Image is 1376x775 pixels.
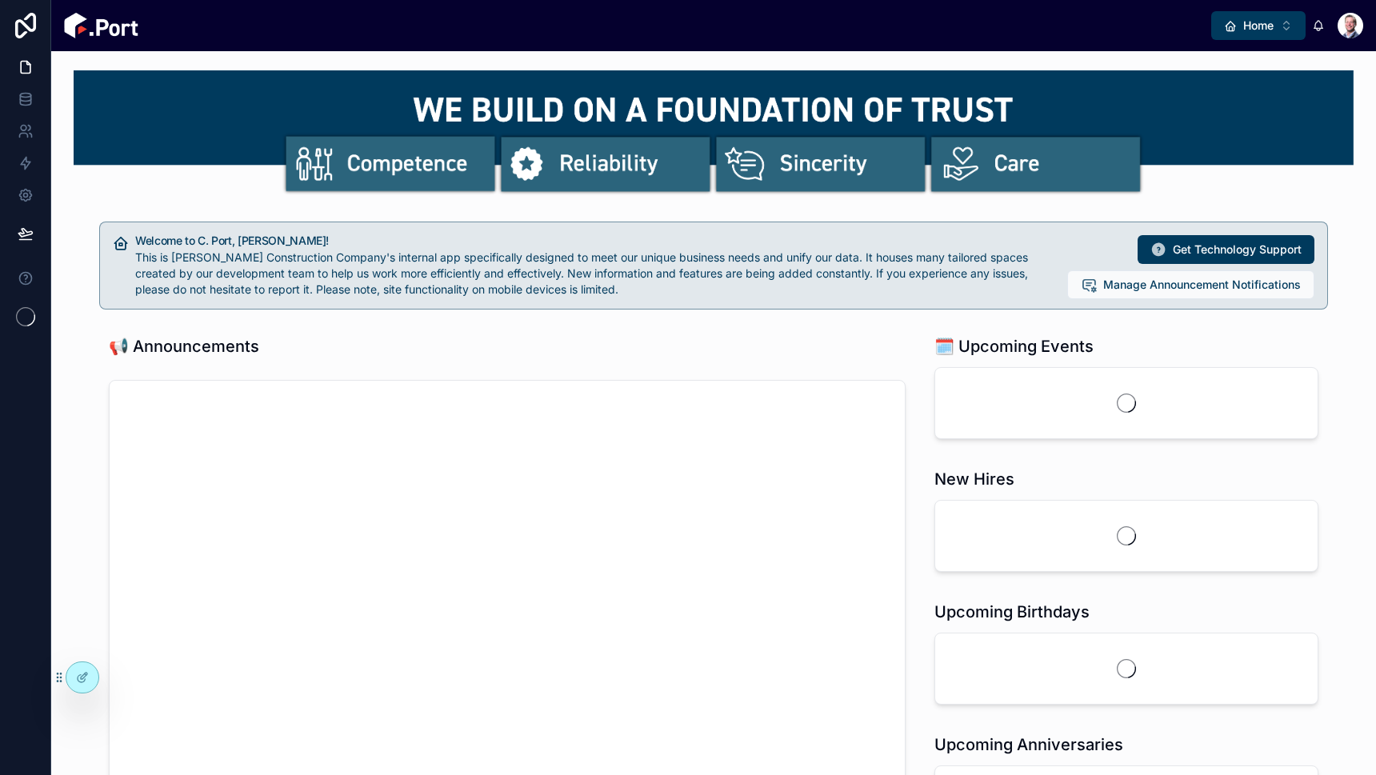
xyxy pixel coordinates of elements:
h1: New Hires [934,468,1014,490]
span: Home [1243,18,1274,34]
h1: 📢 Announcements [109,335,259,358]
h1: Upcoming Anniversaries [934,733,1123,756]
div: This is Clark Construction Company's internal app specifically designed to meet our unique busine... [135,250,1054,298]
h1: Upcoming Birthdays [934,601,1090,623]
img: 22972-cportbannew_topban3-02.png [74,70,1354,196]
button: Select Button [1211,11,1306,40]
span: Get Technology Support [1173,242,1302,258]
img: App logo [64,13,138,38]
span: Manage Announcement Notifications [1103,277,1301,293]
div: scrollable content [151,22,1211,29]
button: Get Technology Support [1138,235,1314,264]
span: This is [PERSON_NAME] Construction Company's internal app specifically designed to meet our uniqu... [135,250,1028,296]
button: Manage Announcement Notifications [1067,270,1314,299]
h1: 🗓️ Upcoming Events [934,335,1094,358]
h5: Welcome to C. Port, Matt! [135,235,1054,246]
